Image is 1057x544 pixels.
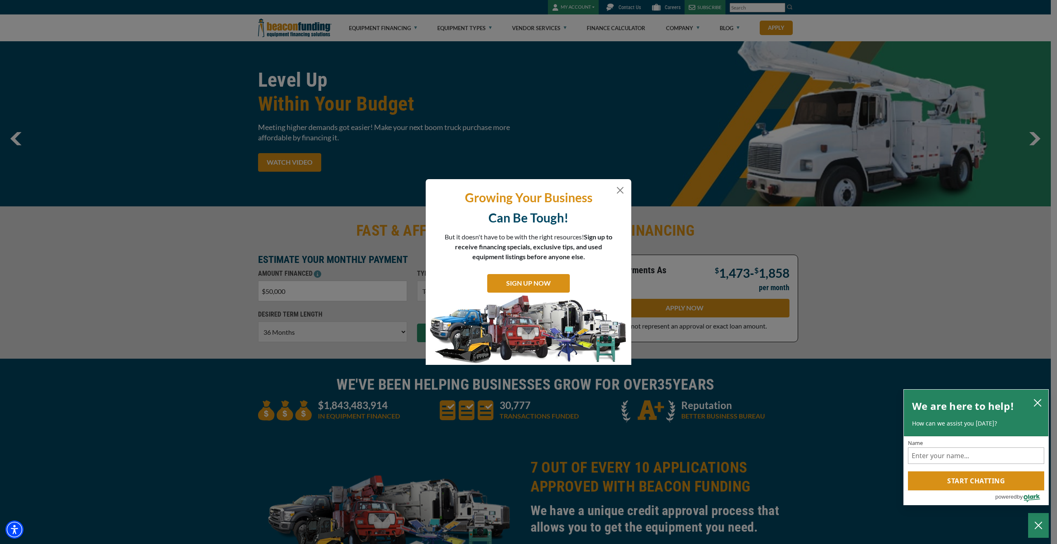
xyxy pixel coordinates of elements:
p: Can Be Tough! [432,210,625,226]
a: Powered by Olark [995,491,1048,505]
button: Start chatting [908,471,1044,490]
input: Name [908,447,1044,464]
h2: We are here to help! [912,398,1014,414]
p: But it doesn't have to be with the right resources! [444,232,613,262]
img: SIGN UP NOW [426,295,631,365]
span: powered [995,492,1017,502]
div: Accessibility Menu [5,520,24,539]
button: close chatbox [1031,397,1044,408]
label: Name [908,440,1044,446]
span: Sign up to receive financing specials, exclusive tips, and used equipment listings before anyone ... [455,233,612,260]
p: Growing Your Business [432,189,625,206]
button: Close [615,185,625,195]
a: SIGN UP NOW [487,274,570,293]
button: Close Chatbox [1028,513,1049,538]
div: olark chatbox [903,389,1049,506]
p: How can we assist you [DATE]? [912,419,1040,428]
span: by [1017,492,1023,502]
